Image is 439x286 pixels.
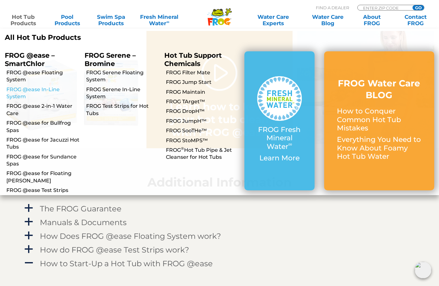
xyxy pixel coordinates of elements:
[40,204,122,213] h4: The FROG Guarantee
[362,5,406,11] input: Zip Code Form
[24,258,33,268] span: A
[398,14,433,26] a: ContactFROG
[413,5,424,10] input: GO
[164,51,222,67] a: Hot Tub Support Chemicals
[50,14,84,26] a: PoolProducts
[166,108,239,115] a: FROG DropH™
[246,14,301,26] a: Water CareExperts
[6,136,80,151] a: FROG @ease for Jacuzzi Hot Tubs
[257,126,302,151] p: FROG Fresh Mineral Water
[181,146,184,151] sup: ®
[415,262,431,278] img: openIcon
[6,187,80,194] a: FROG @ease Test Strips
[138,14,181,26] a: Fresh MineralWater∞
[94,14,128,26] a: Swim SpaProducts
[23,216,416,228] a: a Manuals & Documents
[166,118,239,125] a: FROG JumpH™
[86,103,160,117] a: FROG Test Strips for Hot Tubs
[40,218,127,227] h4: Manuals & Documents
[23,244,416,256] a: a How do FROG @ease Test Strips work?
[166,69,239,76] a: FROG Filter Mate
[6,86,80,100] a: FROG @ease In-Line System
[23,258,416,269] a: A How to Start-Up a Hot Tub with FROG @ease
[337,107,421,132] p: How to Conquer Common Hot Tub Mistakes
[166,147,239,161] a: FROG®Hot Tub Pipe & Jet Cleanser for Hot Tubs
[166,137,239,144] a: FROG StoMPS™
[166,98,239,105] a: FROG TArget™
[166,79,239,86] a: FROG Jump Start
[6,103,80,117] a: FROG @ease 2-in-1 Water Care
[316,5,349,11] p: Find A Dealer
[85,51,155,67] p: FROG Serene – Bromine
[6,69,80,84] a: FROG @ease Floating System
[6,170,80,184] a: FROG @ease for Floating [PERSON_NAME]
[166,89,239,96] a: FROG Maintain
[24,245,33,254] span: a
[166,127,239,134] a: FROG SooTHe™
[6,120,80,134] a: FROG @ease for Bullfrog Spas
[86,69,160,84] a: FROG Serene Floating System
[337,136,421,161] p: Everything You Need to Know About Foamy Hot Tub Water
[23,230,416,242] a: a How Does FROG @ease Floating System work?
[5,51,75,67] p: FROG @ease – SmartChlor
[311,14,345,26] a: Water CareBlog
[337,77,421,101] h3: FROG Water Care BLOG
[355,14,389,26] a: AboutFROG
[337,77,421,164] a: FROG Water Care BLOG How to Conquer Common Hot Tub Mistakes Everything You Need to Know About Foa...
[6,14,41,26] a: Hot TubProducts
[166,19,169,24] sup: ∞
[86,86,160,100] a: FROG Serene In-Line System
[40,232,221,240] h4: How Does FROG @ease Floating System work?
[24,217,33,227] span: a
[40,246,189,254] h4: How do FROG @ease Test Strips work?
[6,153,80,168] a: FROG @ease for Sundance Spas
[257,154,302,162] p: Learn More
[257,76,302,166] a: FROG Fresh Mineral Water∞ Learn More
[23,203,416,215] a: a The FROG Guarantee
[24,231,33,240] span: a
[288,141,292,147] sup: ∞
[5,33,215,42] a: All Hot Tub Products
[24,203,33,213] span: a
[40,259,213,268] h4: How to Start-Up a Hot Tub with FROG @ease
